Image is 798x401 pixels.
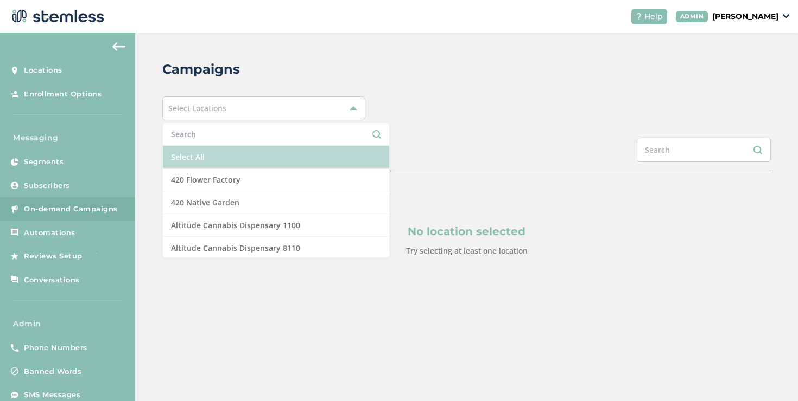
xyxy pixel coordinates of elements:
[168,103,226,113] span: Select Locations
[24,390,80,400] span: SMS Messages
[24,251,83,262] span: Reviews Setup
[24,228,75,238] span: Automations
[783,14,789,18] img: icon_down-arrow-small-66adaf34.svg
[744,349,798,401] iframe: Chat Widget
[163,214,389,237] li: Altitude Cannabis Dispensary 1100
[24,275,80,286] span: Conversations
[644,11,663,22] span: Help
[163,191,389,214] li: 420 Native Garden
[24,342,87,353] span: Phone Numbers
[676,11,708,22] div: ADMIN
[163,146,389,169] li: Select All
[636,13,642,20] img: icon-help-white-03924b79.svg
[162,60,240,79] h2: Campaigns
[91,245,112,267] img: glitter-stars-b7820f95.gif
[112,42,125,51] img: icon-arrow-back-accent-c549486e.svg
[406,245,528,256] label: Try selecting at least one location
[163,237,389,260] li: Altitude Cannabis Dispensary 8110
[24,180,70,191] span: Subscribers
[9,5,104,27] img: logo-dark-0685b13c.svg
[24,157,64,167] span: Segments
[24,366,81,377] span: Banned Words
[214,223,719,240] p: No location selected
[712,11,778,22] p: [PERSON_NAME]
[163,169,389,191] li: 420 Flower Factory
[24,89,102,100] span: Enrollment Options
[171,128,381,140] input: Search
[24,65,62,76] span: Locations
[24,204,118,215] span: On-demand Campaigns
[637,138,771,162] input: Search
